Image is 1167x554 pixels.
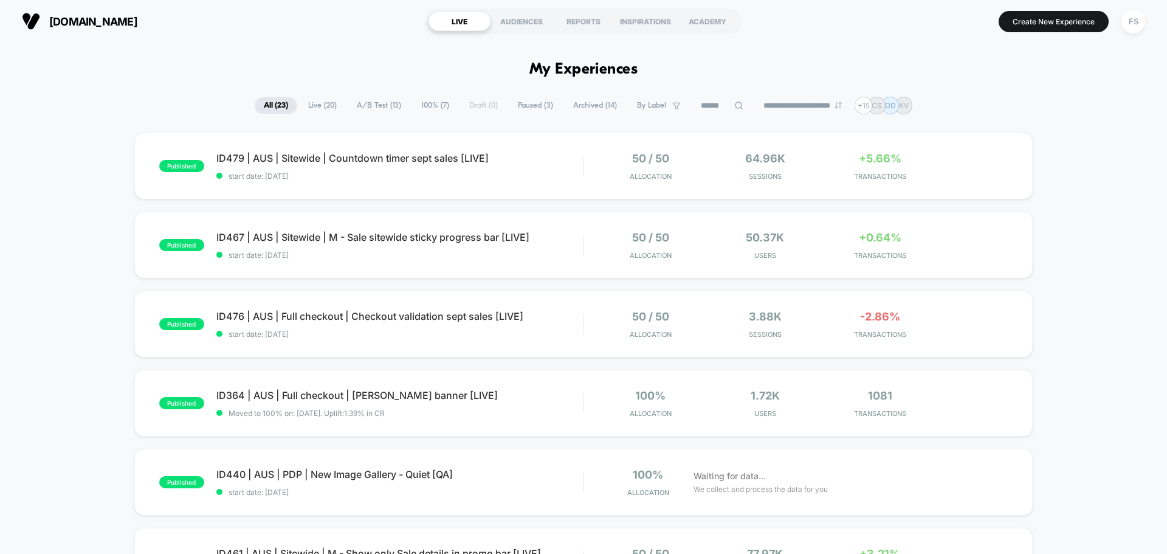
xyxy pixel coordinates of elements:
[1121,10,1145,33] div: FS
[825,172,934,181] span: TRANSACTIONS
[255,97,297,114] span: All ( 23 )
[745,152,785,165] span: 64.96k
[630,172,672,181] span: Allocation
[614,12,676,31] div: INSPIRATIONS
[694,469,766,483] span: Waiting for data...
[159,397,204,409] span: published
[1118,9,1149,34] button: FS
[159,476,204,488] span: published
[348,97,410,114] span: A/B Test ( 13 )
[491,12,553,31] div: AUDIENCES
[299,97,346,114] span: Live ( 20 )
[999,11,1109,32] button: Create New Experience
[412,97,458,114] span: 100% ( 7 )
[229,409,385,418] span: Moved to 100% on: [DATE] . Uplift: 1.39% in CR
[216,171,583,181] span: start date: [DATE]
[868,389,892,402] span: 1081
[676,12,738,31] div: ACADEMY
[159,160,204,172] span: published
[216,488,583,497] span: start date: [DATE]
[509,97,562,114] span: Paused ( 3 )
[553,12,614,31] div: REPORTS
[18,12,141,31] button: [DOMAIN_NAME]
[872,101,882,110] p: CS
[216,231,583,243] span: ID467 | AUS | Sitewide | M - Sale sitewide sticky progress bar [LIVE]
[630,409,672,418] span: Allocation
[22,12,40,30] img: Visually logo
[859,152,901,165] span: +5.66%
[746,231,784,244] span: 50.37k
[216,152,583,164] span: ID479 | AUS | Sitewide | Countdown timer sept sales [LIVE]
[711,251,820,260] span: Users
[835,102,842,109] img: end
[627,488,669,497] span: Allocation
[855,97,872,114] div: + 15
[529,61,638,78] h1: My Experiences
[859,231,901,244] span: +0.64%
[711,409,820,418] span: Users
[159,239,204,251] span: published
[711,172,820,181] span: Sessions
[632,152,669,165] span: 50 / 50
[429,12,491,31] div: LIVE
[694,483,828,495] span: We collect and process the data for you
[825,409,934,418] span: TRANSACTIONS
[860,310,900,323] span: -2.86%
[49,15,137,28] span: [DOMAIN_NAME]
[825,251,934,260] span: TRANSACTIONS
[216,389,583,401] span: ID364 | AUS | Full checkout | [PERSON_NAME] banner [LIVE]
[159,318,204,330] span: published
[711,330,820,339] span: Sessions
[564,97,626,114] span: Archived ( 14 )
[216,251,583,260] span: start date: [DATE]
[635,389,666,402] span: 100%
[749,310,782,323] span: 3.88k
[885,101,896,110] p: DD
[632,310,669,323] span: 50 / 50
[633,468,663,481] span: 100%
[630,251,672,260] span: Allocation
[751,389,780,402] span: 1.72k
[216,468,583,480] span: ID440 | AUS | PDP | New Image Gallery - Quiet [QA]
[630,330,672,339] span: Allocation
[825,330,934,339] span: TRANSACTIONS
[632,231,669,244] span: 50 / 50
[216,330,583,339] span: start date: [DATE]
[899,101,909,110] p: KV
[216,310,583,322] span: ID476 | AUS | Full checkout | Checkout validation sept sales [LIVE]
[637,101,666,110] span: By Label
